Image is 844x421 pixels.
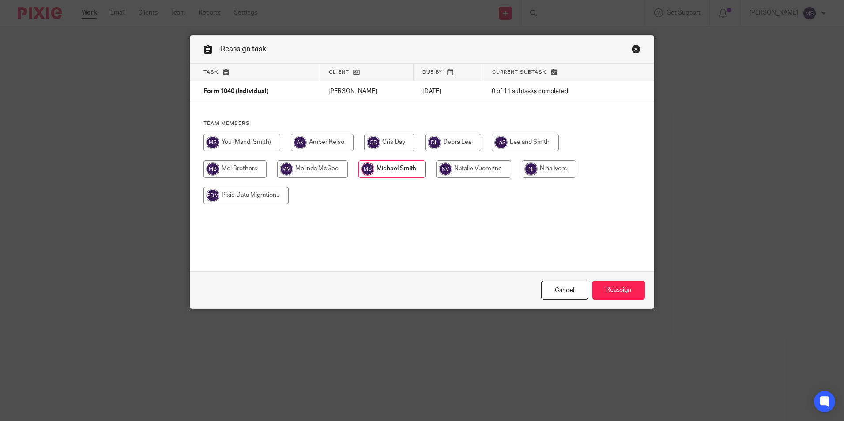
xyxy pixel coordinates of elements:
[422,87,474,96] p: [DATE]
[492,70,546,75] span: Current subtask
[203,120,641,127] h4: Team members
[203,89,268,95] span: Form 1040 (Individual)
[221,45,266,53] span: Reassign task
[592,281,645,300] input: Reassign
[541,281,588,300] a: Close this dialog window
[632,45,641,56] a: Close this dialog window
[422,70,443,75] span: Due by
[483,81,616,102] td: 0 of 11 subtasks completed
[328,87,404,96] p: [PERSON_NAME]
[203,70,219,75] span: Task
[329,70,349,75] span: Client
